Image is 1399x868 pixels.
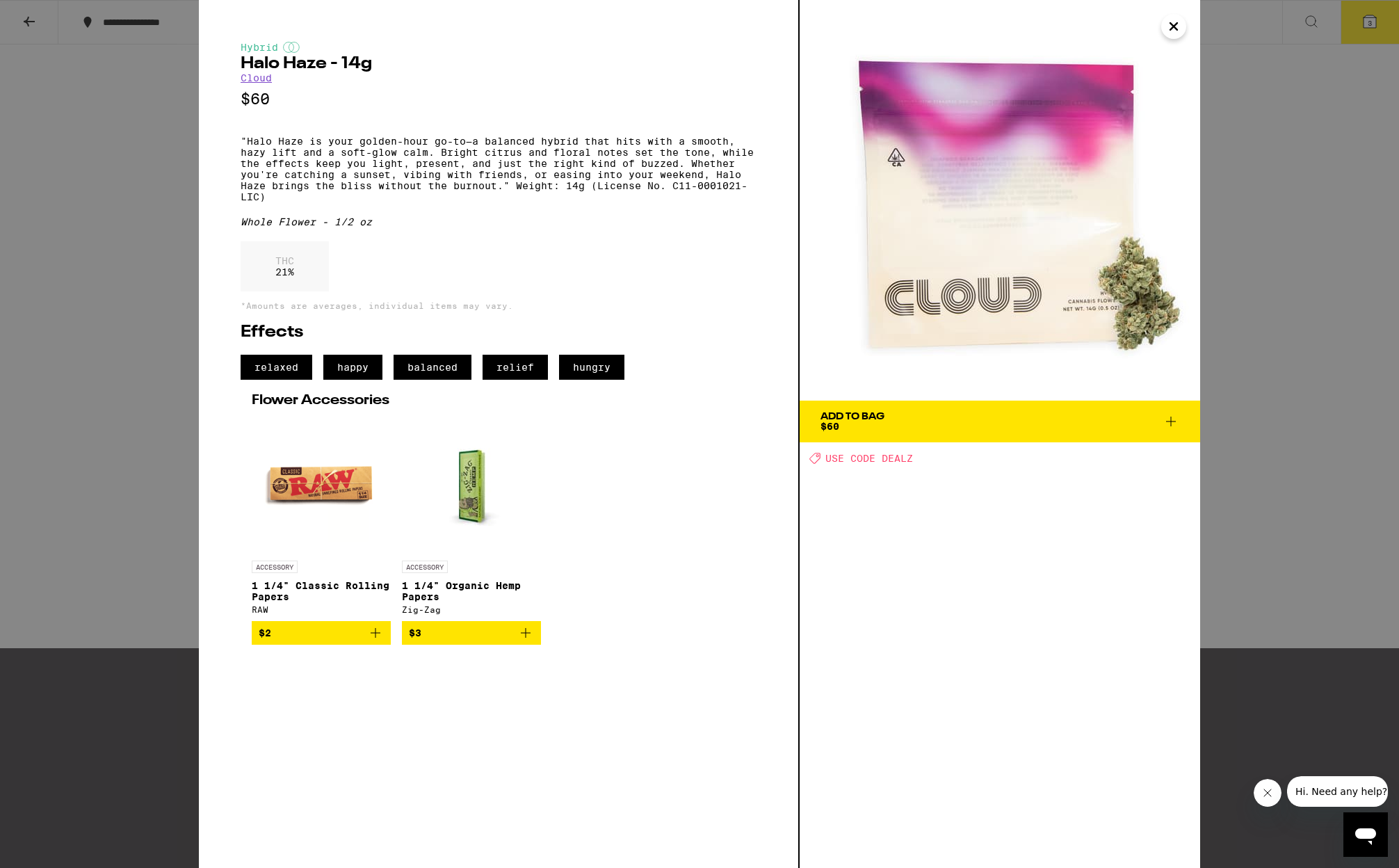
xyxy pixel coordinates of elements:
[825,453,913,464] span: USE CODE DEALZ
[241,241,329,291] div: 21 %
[241,42,757,53] div: Hybrid
[241,301,757,310] p: *Amounts are averages, individual items may vary.
[402,580,541,602] p: 1 1/4" Organic Hemp Papers
[241,56,757,72] h2: Halo Haze - 14g
[402,415,541,621] a: Open page for 1 1/4" Organic Hemp Papers from Zig-Zag
[283,42,300,53] img: hybridColor.svg
[323,355,382,380] span: happy
[483,355,548,380] span: relief
[1343,812,1388,857] iframe: Button to launch messaging window
[241,324,757,341] h2: Effects
[252,394,745,408] h2: Flower Accessories
[402,561,448,573] p: ACCESSORY
[394,355,471,380] span: balanced
[241,90,757,108] p: $60
[409,627,421,638] span: $3
[1161,14,1186,39] button: Close
[252,621,391,645] button: Add to bag
[1287,776,1388,807] iframe: Message from company
[820,412,884,421] div: Add To Bag
[820,421,839,432] span: $60
[259,627,271,638] span: $2
[402,605,541,614] div: Zig-Zag
[252,415,391,554] img: RAW - 1 1/4" Classic Rolling Papers
[241,216,757,227] div: Whole Flower - 1/2 oz
[252,415,391,621] a: Open page for 1 1/4" Classic Rolling Papers from RAW
[559,355,624,380] span: hungry
[241,355,312,380] span: relaxed
[241,72,272,83] a: Cloud
[241,136,757,202] p: "Halo Haze is your golden-hour go-to—a balanced hybrid that hits with a smooth, hazy lift and a s...
[252,561,298,573] p: ACCESSORY
[402,415,541,554] img: Zig-Zag - 1 1/4" Organic Hemp Papers
[252,605,391,614] div: RAW
[402,621,541,645] button: Add to bag
[800,401,1200,442] button: Add To Bag$60
[275,255,294,266] p: THC
[1254,779,1281,807] iframe: Close message
[252,580,391,602] p: 1 1/4" Classic Rolling Papers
